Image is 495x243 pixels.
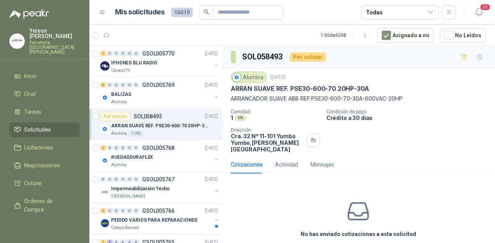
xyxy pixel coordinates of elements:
[9,9,49,19] img: Logo peakr
[100,51,106,56] div: 1
[472,5,486,19] button: 20
[100,219,110,228] img: Company Logo
[100,206,220,231] a: 2 0 0 0 0 0 GSOL005766[DATE] Company LogoPEDIDO VARIOS PARA REPARACIONESColegio Bennett
[111,217,197,224] p: PEDIDO VARIOS PARA REPARACIONES
[133,145,139,151] div: 0
[89,109,221,140] a: Por cotizarSOL058493[DATE] Company LogoARRAN SUAVE REF. PSE30-600-70 20HP-30AAlumina1 UN
[231,85,369,93] p: ARRAN SUAVE REF. PSE30-600-70 20HP-30A
[100,61,110,71] img: Company Logo
[24,143,53,152] span: Licitaciones
[100,187,110,196] img: Company Logo
[24,90,36,98] span: Chat
[111,59,157,67] p: IPHONES BLU RADIO
[100,93,110,102] img: Company Logo
[479,3,490,11] span: 20
[326,109,492,115] p: Condición de pago
[326,115,492,121] p: Crédito a 30 días
[24,125,51,134] span: Solicitudes
[127,177,132,182] div: 0
[171,8,193,17] span: 16019
[100,208,106,213] div: 2
[113,82,119,88] div: 0
[113,208,119,213] div: 0
[133,208,139,213] div: 0
[242,51,284,63] h3: SOL058493
[100,80,220,105] a: 6 0 0 0 0 0 GSOL005769[DATE] Company LogoBALIZASAlumina
[9,140,80,155] a: Licitaciones
[24,108,41,116] span: Tareas
[9,104,80,119] a: Tareas
[100,49,220,74] a: 1 0 0 0 0 0 GSOL005770[DATE] Company LogoIPHONES BLU RADIOCaracol TV
[30,28,80,39] p: Yeison [PERSON_NAME]
[9,220,80,235] a: Remisiones
[205,176,218,183] p: [DATE]
[142,177,174,182] p: GSOL005767
[10,34,24,49] img: Company Logo
[115,7,165,18] h1: Mis solicitudes
[205,50,218,57] p: [DATE]
[24,161,60,170] span: Negociaciones
[107,145,113,151] div: 0
[100,82,106,88] div: 6
[111,225,139,231] p: Colegio Bennett
[30,40,80,54] p: Ferretería [GEOGRAPHIC_DATA][PERSON_NAME]
[120,145,126,151] div: 0
[107,177,113,182] div: 0
[9,69,80,83] a: Inicio
[120,82,126,88] div: 0
[377,28,434,43] button: Asignado a mi
[275,160,298,169] div: Actividad
[111,162,127,168] p: Alumina
[107,82,113,88] div: 0
[270,74,286,81] p: [DATE]
[235,115,246,121] div: UN
[113,145,119,151] div: 0
[205,82,218,89] p: [DATE]
[111,185,170,193] p: Impermeabilización Techo
[120,177,126,182] div: 0
[440,28,486,43] button: No Leídos
[133,82,139,88] div: 0
[290,52,326,62] div: Por cotizar
[134,114,162,119] p: SOL058493
[120,51,126,56] div: 0
[310,160,334,169] div: Mensajes
[111,130,127,137] p: Alumina
[128,130,143,137] div: 1 UN
[127,82,132,88] div: 0
[9,122,80,137] a: Solicitudes
[133,177,139,182] div: 0
[107,208,113,213] div: 0
[100,124,110,134] img: Company Logo
[231,109,320,115] p: Cantidad
[111,91,131,98] p: BALIZAS
[127,208,132,213] div: 0
[231,71,267,83] div: Alumina
[205,207,218,215] p: [DATE]
[142,82,174,88] p: GSOL005769
[111,154,153,161] p: RUEDASDURAFLEX
[205,144,218,152] p: [DATE]
[231,160,263,169] div: Cotizaciones
[205,113,218,120] p: [DATE]
[142,51,174,56] p: GSOL005770
[24,72,37,80] span: Inicio
[231,133,304,153] p: Cra. 32 Nº 11-101 Yumbo Yumbo , [PERSON_NAME][GEOGRAPHIC_DATA]
[100,112,131,121] div: Por cotizar
[111,99,127,105] p: Alumina
[111,122,208,130] p: ARRAN SUAVE REF. PSE30-600-70 20HP-30A
[100,175,220,200] a: 0 0 0 0 0 0 GSOL005767[DATE] Company LogoImpermeabilización TechoS [PERSON_NAME]
[9,87,80,101] a: Chat
[133,51,139,56] div: 0
[111,68,130,74] p: Caracol TV
[232,73,241,82] img: Company Logo
[100,145,106,151] div: 2
[204,9,209,15] span: search
[100,143,220,168] a: 2 0 0 0 0 0 GSOL005768[DATE] Company LogoRUEDASDURAFLEXAlumina
[231,115,233,121] p: 1
[107,51,113,56] div: 0
[111,193,145,200] p: S [PERSON_NAME]
[120,208,126,213] div: 0
[321,29,371,42] div: 1 - 50 de 9298
[9,194,80,217] a: Órdenes de Compra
